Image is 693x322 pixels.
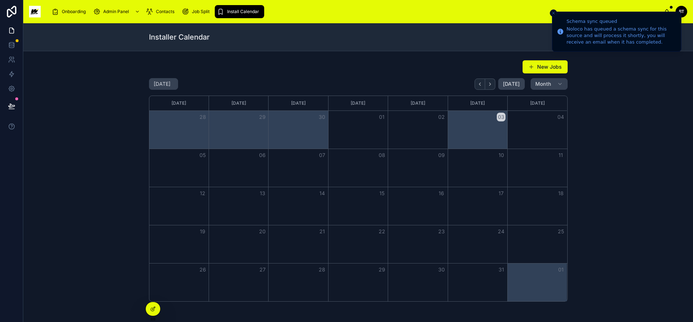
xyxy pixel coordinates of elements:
button: 20 [258,227,267,236]
span: [DATE] [503,81,520,87]
button: 22 [378,227,386,236]
div: [DATE] [330,96,387,110]
button: 19 [198,227,207,236]
button: 05 [198,151,207,160]
div: Month View [149,96,568,302]
span: Month [535,81,551,87]
span: Job Split [192,9,210,15]
span: Install Calendar [227,9,259,15]
button: 10 [497,151,505,160]
button: 25 [556,227,565,236]
button: 31 [497,265,505,274]
img: App logo [29,6,41,17]
button: 12 [198,189,207,198]
button: 27 [258,265,267,274]
div: [DATE] [210,96,267,110]
button: 01 [378,113,386,121]
span: Onboarding [62,9,86,15]
button: 01 [556,265,565,274]
button: 04 [556,113,565,121]
button: 24 [497,227,505,236]
div: [DATE] [449,96,506,110]
button: 29 [258,113,267,121]
a: Contacts [144,5,180,18]
div: [DATE] [150,96,208,110]
button: 14 [318,189,326,198]
button: 15 [378,189,386,198]
div: Schema sync queued [567,18,675,25]
button: 21 [318,227,326,236]
div: scrollable content [47,4,664,20]
button: 08 [378,151,386,160]
button: Back [475,79,485,90]
button: 30 [318,113,326,121]
div: Noloco has queued a schema sync for this source and will process it shortly, you will receive an ... [567,26,675,46]
button: 16 [437,189,446,198]
a: Onboarding [49,5,91,18]
button: 23 [437,227,446,236]
button: 17 [497,189,505,198]
button: Close toast [550,9,557,17]
button: 28 [318,265,326,274]
span: Admin Panel [103,9,129,15]
a: Job Split [180,5,215,18]
button: 29 [378,265,386,274]
span: BT [679,9,684,15]
button: Month [531,78,568,90]
a: Admin Panel [91,5,144,18]
button: 06 [258,151,267,160]
h1: Installer Calendar [149,32,210,42]
button: 13 [258,189,267,198]
a: Install Calendar [215,5,264,18]
div: [DATE] [270,96,327,110]
button: New Jobs [523,60,568,73]
button: Next [485,79,495,90]
button: 07 [318,151,326,160]
button: 26 [198,265,207,274]
button: 02 [437,113,446,121]
h2: [DATE] [154,80,170,88]
button: 11 [556,151,565,160]
button: 03 [497,113,505,121]
div: [DATE] [509,96,566,110]
span: Contacts [156,9,174,15]
button: 09 [437,151,446,160]
button: 28 [198,113,207,121]
button: [DATE] [498,78,525,90]
div: [DATE] [389,96,446,110]
button: 18 [556,189,565,198]
button: 30 [437,265,446,274]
